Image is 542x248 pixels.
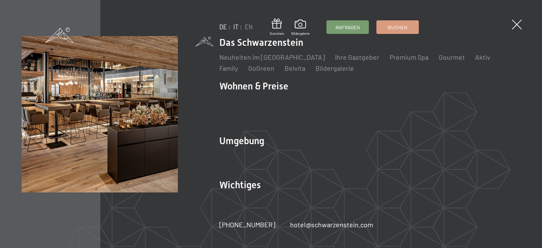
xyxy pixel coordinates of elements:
[219,23,227,31] a: DE
[315,64,354,72] a: Bildergalerie
[390,53,429,61] a: Premium Spa
[270,31,284,36] span: Gutschein
[245,23,253,31] a: EN
[248,64,274,72] a: GoGreen
[219,64,238,72] a: Family
[219,220,275,228] span: [PHONE_NUMBER]
[475,53,490,61] a: Aktiv
[291,20,310,36] a: Bildergalerie
[335,53,379,61] a: Ihre Gastgeber
[327,21,368,33] a: Anfragen
[233,23,238,31] a: IT
[270,19,284,36] a: Gutschein
[335,24,360,31] span: Anfragen
[219,220,275,229] a: [PHONE_NUMBER]
[219,53,325,61] a: Neuheiten im [GEOGRAPHIC_DATA]
[290,220,373,229] a: hotel@schwarzenstein.com
[439,53,465,61] a: Gourmet
[285,64,305,72] a: Belvita
[377,21,418,33] a: Buchen
[291,31,310,36] span: Bildergalerie
[388,24,407,31] span: Buchen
